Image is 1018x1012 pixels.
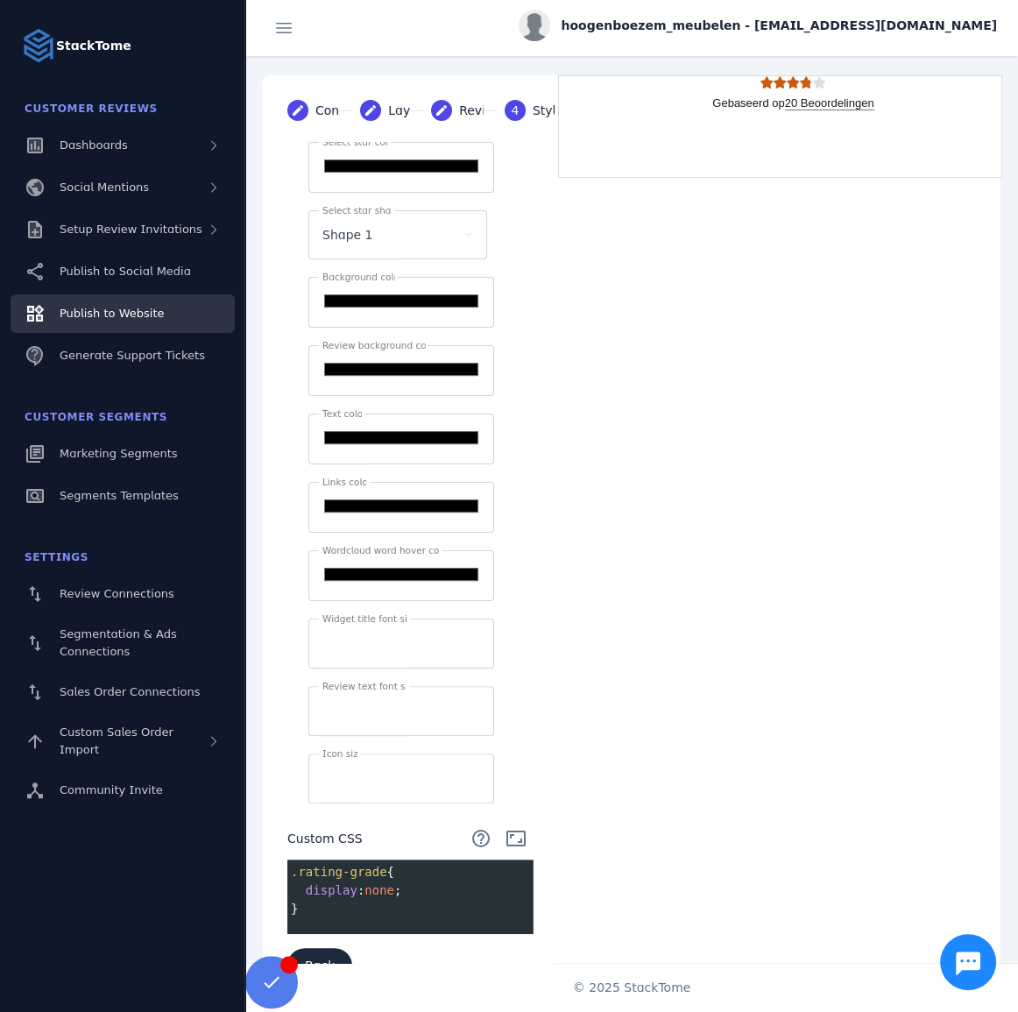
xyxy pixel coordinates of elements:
[291,865,387,879] span: .rating-grade
[533,102,576,120] div: Styles
[287,100,308,121] mat-icon: create
[305,959,335,972] span: Back
[60,587,174,600] span: Review Connections
[306,883,357,897] span: display
[60,685,200,698] span: Sales Order Connections
[291,883,402,897] span: : ;
[11,435,235,473] a: Marketing Segments
[11,617,235,669] a: Segmentation & Ads Connections
[25,103,158,115] span: Customer Reviews
[60,447,177,460] span: Marketing Segments
[60,265,191,278] span: Publish to Social Media
[60,725,173,756] span: Custom Sales Order Import
[56,37,131,55] strong: StackTome
[431,100,452,121] mat-icon: create
[25,551,88,563] span: Settings
[573,979,691,997] span: © 2025 StackTome
[561,17,997,35] span: hoogenboezem_meubelen - [EMAIL_ADDRESS][DOMAIN_NAME]
[322,748,364,759] mat-label: Icon size
[322,681,418,691] mat-label: Review text font size
[21,28,56,63] img: Logo image
[291,902,299,916] span: }
[315,102,359,120] div: Content
[60,627,177,658] span: Segmentation & Ads Connections
[11,771,235,810] a: Community Invite
[11,673,235,711] a: Sales Order Connections
[25,411,167,423] span: Customer Segments
[287,830,363,848] span: Custom CSS
[60,223,202,236] span: Setup Review Invitations
[60,783,163,796] span: Community Invite
[459,102,503,120] div: Reviews
[60,138,128,152] span: Dashboards
[60,489,179,502] span: Segments Templates
[322,137,398,147] mat-label: Select star color
[322,205,403,216] mat-label: Select star shape
[60,307,164,320] span: Publish to Website
[11,336,235,375] a: Generate Support Tickets
[322,408,366,419] mat-label: Text color
[291,865,394,879] span: {
[11,294,235,333] a: Publish to Website
[360,100,381,121] mat-icon: create
[519,10,997,41] button: hoogenboezem_meubelen - [EMAIL_ADDRESS][DOMAIN_NAME]
[519,10,550,41] img: profile.jpg
[322,340,438,350] mat-label: Review background color
[322,224,373,245] span: Shape 1
[287,948,352,983] button: Back
[322,545,451,556] mat-label: Wordcloud word hover color
[11,252,235,291] a: Publish to Social Media
[388,102,432,120] div: Layout
[322,613,418,624] mat-label: Widget title font size
[511,102,519,120] span: 4
[322,272,403,282] mat-label: Background color
[11,575,235,613] a: Review Connections
[60,180,149,194] span: Social Mentions
[60,349,205,362] span: Generate Support Tickets
[364,883,394,897] span: none
[322,477,371,487] mat-label: Links color
[11,477,235,515] a: Segments Templates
